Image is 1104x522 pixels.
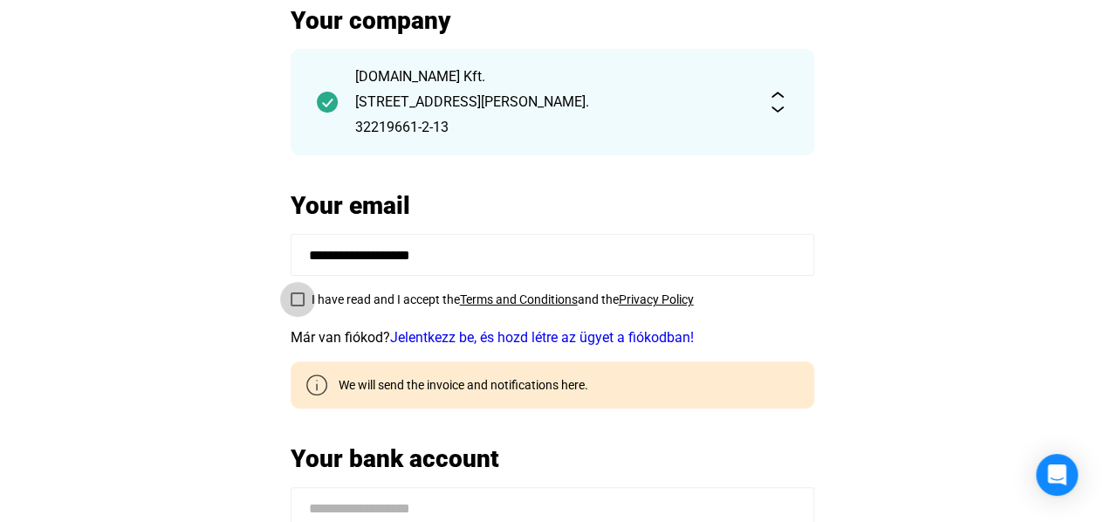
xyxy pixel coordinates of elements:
[326,376,588,394] div: We will send the invoice and notifications here.
[578,292,619,306] span: and the
[619,292,694,306] a: Privacy Policy
[317,92,338,113] img: checkmark-darker-green-circle
[355,66,750,87] div: [DOMAIN_NAME] Kft.
[306,374,327,395] img: info-grey-outline
[355,92,750,113] div: [STREET_ADDRESS][PERSON_NAME].
[390,329,694,346] a: Jelentkezz be, és hozd létre az ügyet a fiókodban!
[291,190,814,221] h2: Your email
[291,443,814,474] h2: Your bank account
[1036,454,1078,496] div: Open Intercom Messenger
[355,117,750,138] div: 32219661-2-13
[312,292,460,306] span: I have read and I accept the
[767,92,788,113] img: expand
[291,5,814,36] h2: Your company
[291,327,814,348] div: Már van fiókod?
[460,292,578,306] a: Terms and Conditions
